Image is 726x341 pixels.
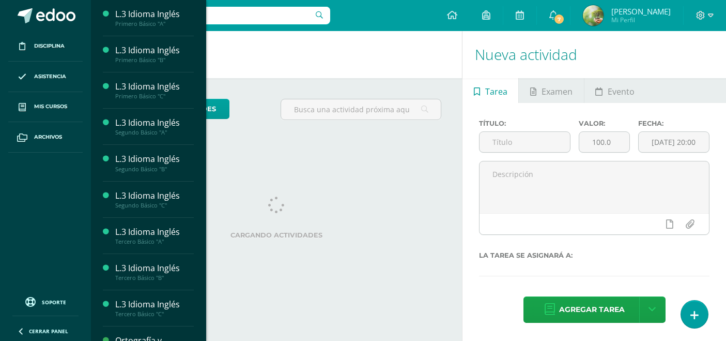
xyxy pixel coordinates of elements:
div: L.3 Idioma Inglés [115,117,194,129]
a: L.3 Idioma InglésTercero Básico "C" [115,299,194,318]
div: L.3 Idioma Inglés [115,45,194,56]
span: Examen [542,79,573,104]
label: Fecha: [638,120,709,127]
a: Mis cursos [8,92,83,123]
div: L.3 Idioma Inglés [115,226,194,238]
a: L.3 Idioma InglésSegundo Básico "B" [115,153,194,172]
span: [PERSON_NAME] [611,6,671,17]
input: Puntos máximos [579,132,629,152]
a: L.3 Idioma InglésSegundo Básico "A" [115,117,194,136]
div: L.3 Idioma Inglés [115,153,194,165]
a: L.3 Idioma InglésPrimero Básico "C" [115,81,194,100]
div: L.3 Idioma Inglés [115,8,194,20]
div: Tercero Básico "A" [115,238,194,245]
div: Primero Básico "A" [115,20,194,27]
span: Disciplina [34,42,65,50]
a: Disciplina [8,31,83,62]
div: Segundo Básico "C" [115,202,194,209]
input: Título [480,132,569,152]
div: L.3 Idioma Inglés [115,81,194,93]
div: Tercero Básico "C" [115,310,194,318]
span: Tarea [485,79,507,104]
div: Primero Básico "C" [115,93,194,100]
a: L.3 Idioma InglésPrimero Básico "B" [115,45,194,64]
input: Busca un usuario... [98,7,330,24]
img: 84e28b040e5babfa473da7c0a59adeee.png [583,5,604,26]
div: L.3 Idioma Inglés [115,262,194,274]
div: Segundo Básico "A" [115,129,194,136]
a: L.3 Idioma InglésPrimero Básico "A" [115,8,194,27]
label: La tarea se asignará a: [479,251,709,259]
div: Tercero Básico "B" [115,274,194,281]
a: Examen [519,78,583,103]
a: Tarea [462,78,518,103]
a: Archivos [8,122,83,153]
a: L.3 Idioma InglésTercero Básico "A" [115,226,194,245]
span: Evento [608,79,635,104]
label: Cargando actividades [112,231,441,239]
div: L.3 Idioma Inglés [115,299,194,310]
a: L.3 Idioma InglésSegundo Básico "C" [115,190,194,209]
span: Soporte [42,299,66,306]
a: Evento [584,78,646,103]
input: Fecha de entrega [639,132,709,152]
a: Asistencia [8,62,83,92]
span: Agregar tarea [559,297,625,322]
span: Archivos [34,133,62,141]
span: 7 [553,13,565,25]
label: Título: [479,120,570,127]
span: Asistencia [34,72,66,81]
span: Mi Perfil [611,16,671,24]
div: Segundo Básico "B" [115,166,194,173]
label: Valor: [579,120,630,127]
h1: Actividades [103,31,450,78]
div: Primero Básico "B" [115,56,194,64]
span: Mis cursos [34,102,67,111]
a: L.3 Idioma InglésTercero Básico "B" [115,262,194,281]
span: Cerrar panel [29,328,68,335]
input: Busca una actividad próxima aquí... [281,99,441,120]
a: Soporte [12,294,79,308]
div: L.3 Idioma Inglés [115,190,194,202]
h1: Nueva actividad [475,31,714,78]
